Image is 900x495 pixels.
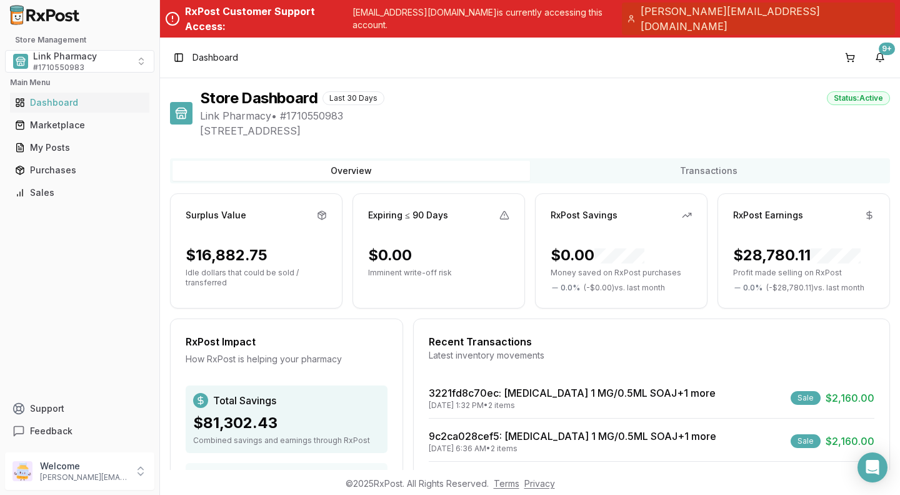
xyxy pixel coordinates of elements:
a: Privacy [524,478,555,489]
div: RxPost Customer Support Access: [185,4,347,34]
button: Overview [172,161,530,181]
h1: Store Dashboard [200,88,317,108]
button: 9+ [870,48,890,68]
div: [DATE] 1:32 PM • 2 items [429,401,716,411]
p: Imminent write-off risk [368,268,509,278]
a: 3221fd8c70ec: [MEDICAL_DATA] 1 MG/0.5ML SOAJ+1 more [429,387,716,399]
button: Purchases [5,160,154,180]
span: Link Pharmacy [33,50,97,63]
div: Dashboard [15,96,144,109]
div: RxPost Earnings [733,209,803,222]
div: RxPost Impact [186,334,387,349]
div: Combined savings and earnings through RxPost [193,436,380,446]
span: 0.0 % [743,283,762,293]
button: Feedback [5,420,154,442]
div: $81,302.43 [193,413,380,433]
button: Select a view [5,50,154,73]
button: Transactions [530,161,887,181]
button: Support [5,397,154,420]
div: Purchases [15,164,144,176]
div: $28,780.11 [733,245,861,265]
div: $16,882.75 [186,245,267,265]
p: Money saved on RxPost purchases [551,268,692,278]
span: ( - $0.00 ) vs. last month [584,283,665,293]
button: Dashboard [5,93,154,113]
img: RxPost Logo [5,5,85,25]
div: Marketplace [15,119,144,131]
p: Welcome [40,460,127,472]
a: Terms [494,478,519,489]
div: RxPost Savings [551,209,617,222]
p: [EMAIL_ADDRESS][DOMAIN_NAME] is currently accessing this account. [352,6,622,31]
span: Total Savings [213,393,276,408]
div: $0.00 [368,245,412,265]
div: My Posts [15,141,144,154]
span: $2,160.00 [826,434,874,449]
p: [PERSON_NAME][EMAIL_ADDRESS][DOMAIN_NAME] [40,472,127,482]
div: Sale [791,391,821,405]
a: Marketplace [10,114,149,136]
span: # 1710550983 [33,63,84,73]
a: Purchases [10,159,149,181]
button: Marketplace [5,115,154,135]
span: [STREET_ADDRESS] [200,123,890,138]
div: How RxPost is helping your pharmacy [186,353,387,365]
button: My Posts [5,138,154,158]
a: Dashboard [10,91,149,114]
div: $0.00 [551,245,644,265]
a: 9c2ca028cef5: [MEDICAL_DATA] 1 MG/0.5ML SOAJ+1 more [429,430,716,442]
div: Recent Transactions [429,334,874,349]
div: Open Intercom Messenger [857,452,887,482]
h2: Main Menu [10,78,149,88]
span: $2,160.00 [826,390,874,406]
div: [DATE] 6:36 AM • 2 items [429,444,716,454]
span: ( - $28,780.11 ) vs. last month [766,283,864,293]
div: Latest inventory movements [429,349,874,362]
img: User avatar [12,461,32,481]
a: Sales [10,181,149,204]
h2: Store Management [5,35,154,45]
div: Sales [15,186,144,199]
span: Feedback [30,425,72,437]
span: Link Pharmacy • # 1710550983 [200,108,890,123]
nav: breadcrumb [192,51,238,64]
span: 0.0 % [561,283,580,293]
span: Dashboard [192,51,238,64]
button: Sales [5,183,154,203]
span: [PERSON_NAME][EMAIL_ADDRESS][DOMAIN_NAME] [641,4,890,34]
div: Surplus Value [186,209,246,222]
p: Idle dollars that could be sold / transferred [186,268,327,288]
p: Profit made selling on RxPost [733,268,874,278]
div: Status: Active [827,91,890,105]
div: Expiring ≤ 90 Days [368,209,448,222]
a: My Posts [10,136,149,159]
div: 9+ [879,43,895,55]
div: Sale [791,434,821,448]
div: Last 30 Days [322,91,384,105]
